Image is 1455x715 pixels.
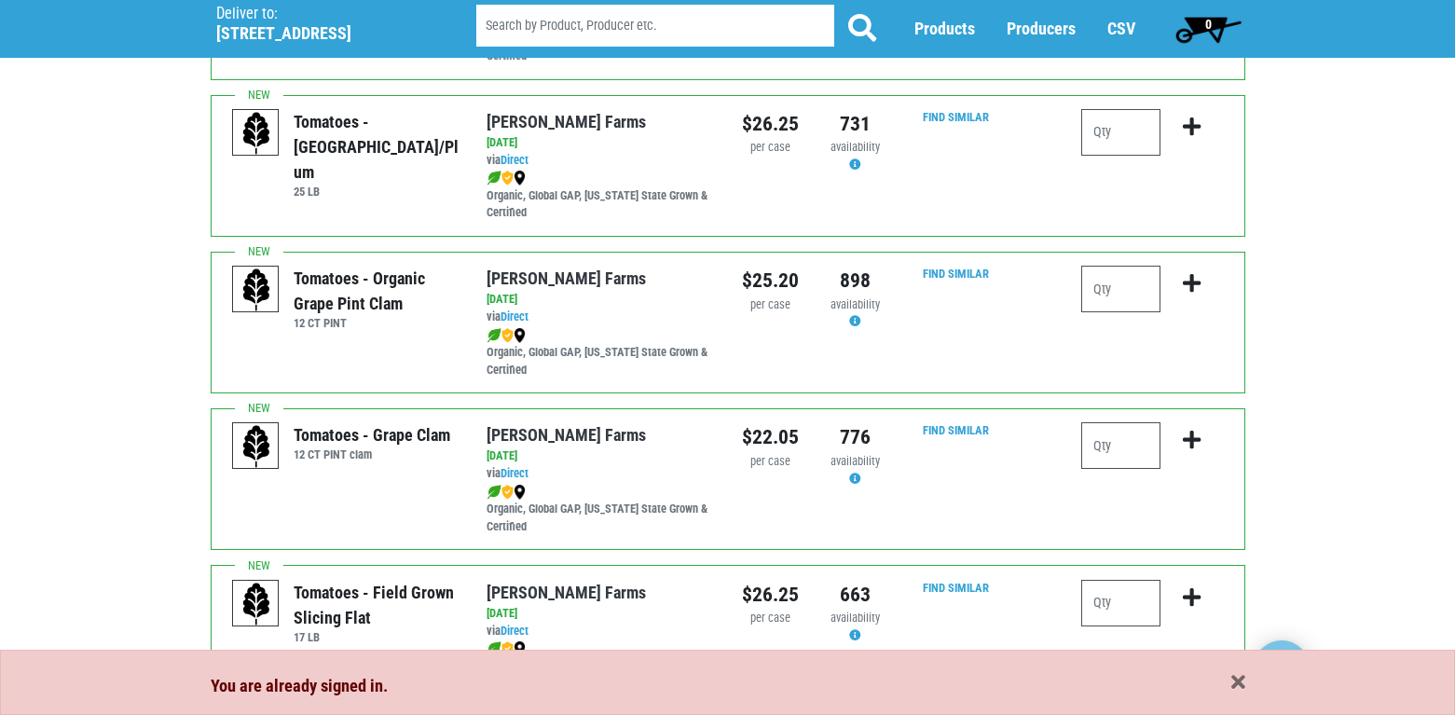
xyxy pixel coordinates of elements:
h6: 17 LB [294,630,459,644]
div: per case [742,453,799,471]
img: leaf-e5c59151409436ccce96b2ca1b28e03c.png [487,485,501,500]
a: Direct [501,309,528,323]
div: 731 [827,109,884,139]
div: 776 [827,422,884,452]
div: Tomatoes - Organic Grape Pint Clam [294,266,459,316]
a: Find Similar [923,267,989,281]
div: $26.25 [742,109,799,139]
div: via [487,465,713,483]
img: map_marker-0e94453035b3232a4d21701695807de9.png [514,485,526,500]
h6: 12 CT PINT clam [294,447,450,461]
h5: [STREET_ADDRESS] [216,23,429,44]
img: safety-e55c860ca8c00a9c171001a62a92dabd.png [501,485,514,500]
a: Direct [501,624,528,638]
div: [DATE] [487,447,713,465]
div: [DATE] [487,134,713,152]
div: 898 [827,266,884,296]
img: safety-e55c860ca8c00a9c171001a62a92dabd.png [501,641,514,656]
span: availability [830,611,880,625]
div: per case [742,139,799,157]
a: CSV [1107,20,1135,39]
span: 0 [1205,17,1212,32]
a: Direct [501,466,528,480]
img: placeholder-variety-43d6402dacf2d531de610a020419775a.svg [233,423,280,470]
div: Tomatoes - Field Grown Slicing Flat [294,580,459,630]
img: map_marker-0e94453035b3232a4d21701695807de9.png [514,171,526,186]
img: placeholder-variety-43d6402dacf2d531de610a020419775a.svg [233,581,280,627]
div: via [487,623,713,640]
input: Qty [1081,422,1160,469]
input: Qty [1081,266,1160,312]
img: map_marker-0e94453035b3232a4d21701695807de9.png [514,328,526,343]
div: Organic, Global GAP, [US_STATE] State Grown & Certified [487,170,713,223]
img: map_marker-0e94453035b3232a4d21701695807de9.png [514,641,526,656]
div: $22.05 [742,422,799,452]
img: leaf-e5c59151409436ccce96b2ca1b28e03c.png [487,171,501,186]
div: Tomatoes - [GEOGRAPHIC_DATA]/Plum [294,109,459,185]
a: Find Similar [923,581,989,595]
a: Products [914,20,975,39]
a: [PERSON_NAME] Farms [487,425,646,445]
div: $26.25 [742,580,799,610]
div: Organic, Global GAP, [US_STATE] State Grown & Certified [487,483,713,536]
img: safety-e55c860ca8c00a9c171001a62a92dabd.png [501,328,514,343]
div: $25.20 [742,266,799,296]
img: placeholder-variety-43d6402dacf2d531de610a020419775a.svg [233,267,280,313]
span: availability [830,140,880,154]
a: Find Similar [923,423,989,437]
div: [DATE] [487,605,713,623]
h6: 25 LB [294,185,459,199]
img: safety-e55c860ca8c00a9c171001a62a92dabd.png [501,171,514,186]
a: [PERSON_NAME] Farms [487,112,646,131]
input: Search by Product, Producer etc. [476,6,834,48]
div: You are already signed in. [211,673,1245,699]
div: Organic, Global GAP, [US_STATE] State Grown & Certified [487,639,713,693]
span: availability [830,454,880,468]
div: per case [742,296,799,314]
img: leaf-e5c59151409436ccce96b2ca1b28e03c.png [487,328,501,343]
h6: 12 CT PINT [294,316,459,330]
a: 0 [1167,10,1250,48]
div: [DATE] [487,291,713,309]
input: Qty [1081,580,1160,626]
div: Tomatoes - Grape Clam [294,422,450,447]
a: Producers [1007,20,1076,39]
div: Organic, Global GAP, [US_STATE] State Grown & Certified [487,326,713,379]
p: Deliver to: [216,5,429,23]
input: Qty [1081,109,1160,156]
div: via [487,152,713,170]
img: leaf-e5c59151409436ccce96b2ca1b28e03c.png [487,641,501,656]
img: placeholder-variety-43d6402dacf2d531de610a020419775a.svg [233,110,280,157]
a: [PERSON_NAME] Farms [487,583,646,602]
div: 663 [827,580,884,610]
div: via [487,309,713,326]
a: Find Similar [923,110,989,124]
span: availability [830,297,880,311]
a: Direct [501,153,528,167]
div: per case [742,610,799,627]
a: [PERSON_NAME] Farms [487,268,646,288]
